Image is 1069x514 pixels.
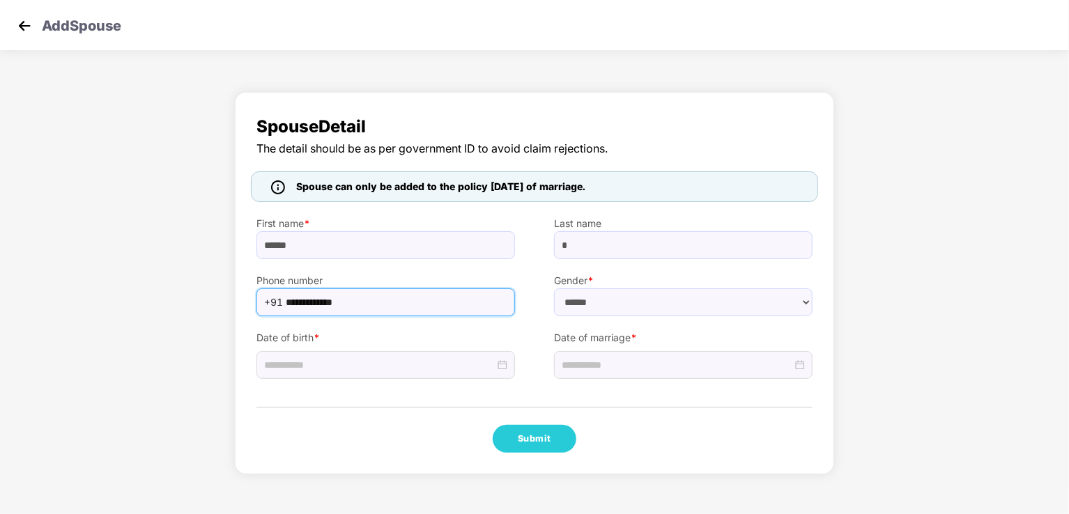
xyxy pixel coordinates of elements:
label: Date of birth [256,330,515,345]
label: Gender [554,273,813,288]
label: Last name [554,216,813,231]
span: Spouse can only be added to the policy [DATE] of marriage. [296,179,585,194]
span: The detail should be as per government ID to avoid claim rejections. [256,140,813,157]
label: First name [256,216,515,231]
span: +91 [264,292,283,313]
label: Phone number [256,273,515,288]
img: icon [271,180,285,194]
p: Add Spouse [42,15,121,32]
label: Date of marriage [554,330,813,345]
span: Spouse Detail [256,114,813,140]
button: Submit [493,425,576,453]
img: svg+xml;base64,PHN2ZyB4bWxucz0iaHR0cDovL3d3dy53My5vcmcvMjAwMC9zdmciIHdpZHRoPSIzMCIgaGVpZ2h0PSIzMC... [14,15,35,36]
